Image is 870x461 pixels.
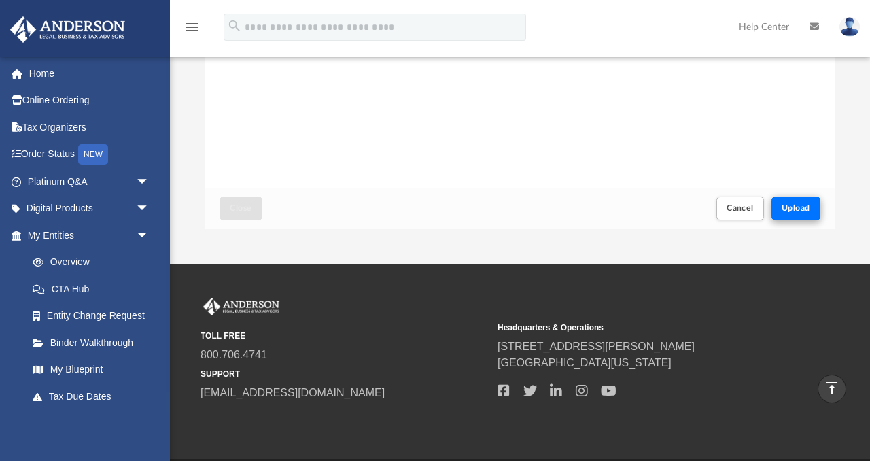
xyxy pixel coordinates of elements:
button: Upload [771,197,820,220]
button: Cancel [716,197,764,220]
a: 800.706.4741 [201,349,267,360]
small: SUPPORT [201,368,488,380]
a: My Blueprint [19,356,163,383]
i: search [227,18,242,33]
a: [GEOGRAPHIC_DATA][US_STATE] [498,357,672,369]
i: vertical_align_top [824,380,840,396]
span: arrow_drop_down [136,195,163,223]
span: arrow_drop_down [136,222,163,250]
a: Platinum Q&Aarrow_drop_down [10,168,170,195]
img: Anderson Advisors Platinum Portal [201,298,282,315]
a: Overview [19,249,170,276]
span: Close [230,204,251,212]
a: Order StatusNEW [10,141,170,169]
a: [EMAIL_ADDRESS][DOMAIN_NAME] [201,387,385,398]
a: My Entitiesarrow_drop_down [10,222,170,249]
i: menu [184,19,200,35]
a: Tax Organizers [10,114,170,141]
a: Tax Due Dates [19,383,170,410]
span: arrow_drop_down [136,168,163,196]
a: CTA Hub [19,275,170,303]
a: [STREET_ADDRESS][PERSON_NAME] [498,341,695,352]
span: Upload [782,204,810,212]
small: TOLL FREE [201,330,488,342]
div: NEW [78,144,108,165]
span: Cancel [727,204,754,212]
a: My Anderson Teamarrow_drop_down [10,410,163,437]
a: Digital Productsarrow_drop_down [10,195,170,222]
a: Online Ordering [10,87,170,114]
button: Close [220,197,262,220]
img: Anderson Advisors Platinum Portal [6,16,129,43]
span: arrow_drop_down [136,410,163,438]
img: User Pic [839,17,860,37]
a: Binder Walkthrough [19,329,170,356]
a: Home [10,60,170,87]
a: vertical_align_top [818,375,846,403]
a: menu [184,26,200,35]
small: Headquarters & Operations [498,322,785,334]
a: Entity Change Request [19,303,170,330]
